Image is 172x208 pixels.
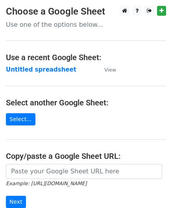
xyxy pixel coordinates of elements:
h3: Choose a Google Sheet [6,6,166,17]
a: Untitled spreadsheet [6,66,76,73]
input: Paste your Google Sheet URL here [6,164,162,179]
a: View [96,66,116,73]
h4: Copy/paste a Google Sheet URL: [6,151,166,161]
p: Use one of the options below... [6,20,166,29]
input: Next [6,196,26,208]
a: Select... [6,113,35,125]
small: Example: [URL][DOMAIN_NAME] [6,180,87,186]
h4: Select another Google Sheet: [6,98,166,107]
small: View [104,67,116,73]
h4: Use a recent Google Sheet: [6,53,166,62]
